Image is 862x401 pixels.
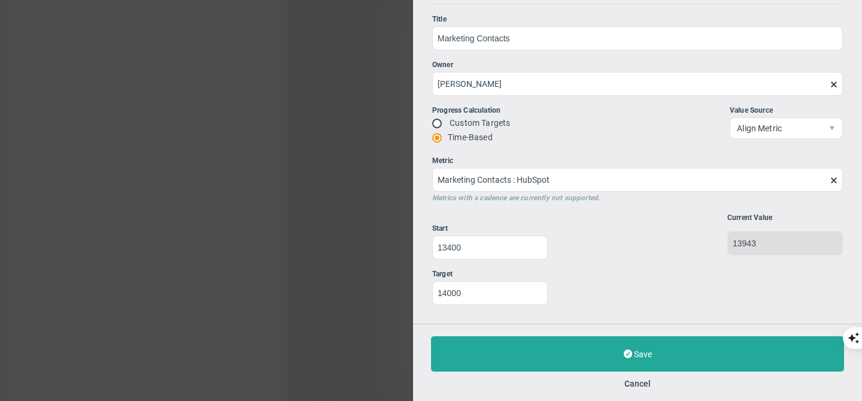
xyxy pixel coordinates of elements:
button: Cancel [624,379,651,388]
span: Align Metric [730,118,822,138]
div: Title [432,14,843,25]
div: Progress Calculation [432,105,510,116]
input: Metric Metrics with a cadence are currently not supported. [432,168,843,192]
div: Start [432,223,548,234]
label: Time-Based [448,132,493,142]
span: Save [634,349,652,359]
input: Title [432,26,843,50]
span: Metrics with a cadence are currently not supported. [432,194,600,202]
span: clear [843,175,852,185]
input: Current Value [727,231,843,255]
div: Target [432,269,548,280]
input: Owner [432,72,843,96]
div: Current Value [727,213,843,222]
input: Target [432,281,548,305]
label: Custom Targets [450,118,510,128]
span: clear [843,79,852,89]
input: Start [432,236,548,260]
div: Owner [432,59,843,71]
span: select [822,118,842,138]
div: Value Source [730,105,843,116]
button: Save [431,336,844,372]
div: Metric [432,155,843,167]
